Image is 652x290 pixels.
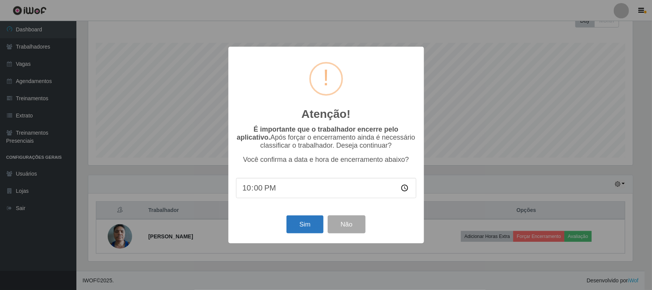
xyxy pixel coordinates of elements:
[301,107,350,121] h2: Atenção!
[328,215,366,233] button: Não
[286,215,324,233] button: Sim
[237,125,398,141] b: É importante que o trabalhador encerre pelo aplicativo.
[236,156,416,164] p: Você confirma a data e hora de encerramento abaixo?
[236,125,416,150] p: Após forçar o encerramento ainda é necessário classificar o trabalhador. Deseja continuar?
